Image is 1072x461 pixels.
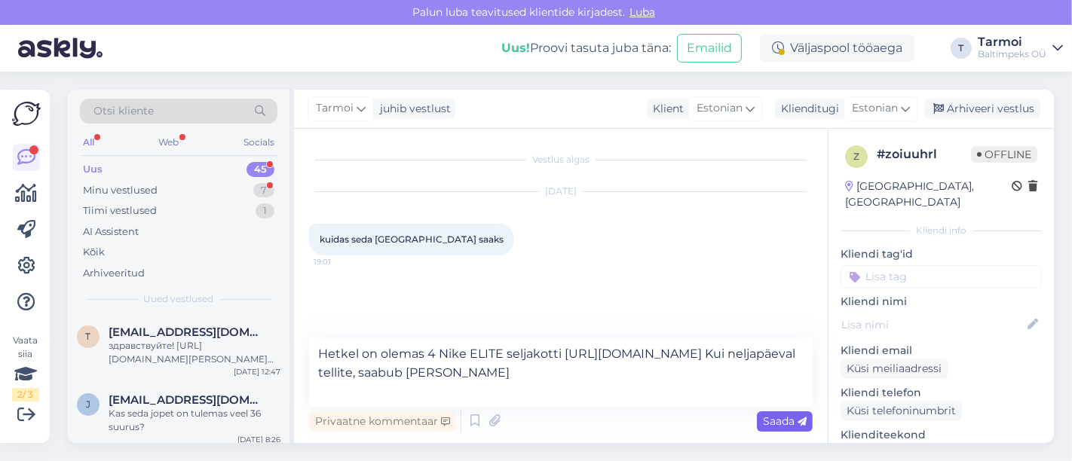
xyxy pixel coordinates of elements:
[971,146,1037,163] span: Offline
[93,103,154,119] span: Otsi kliente
[841,385,1042,401] p: Kliendi telefon
[501,41,530,55] b: Uus!
[156,133,182,152] div: Web
[853,151,859,162] span: z
[86,331,91,342] span: t
[109,325,265,339] span: timur.kozlov@gmail.com
[309,185,813,198] div: [DATE]
[647,101,684,117] div: Klient
[316,100,354,117] span: Tarmoi
[80,133,97,152] div: All
[309,338,813,407] textarea: Hetkel on olemas 4 Nike ELITE seljakotti [URL][DOMAIN_NAME] Kui neljapäeval tellite, saabub [PERS...
[86,398,90,410] span: j
[247,162,274,177] div: 45
[309,153,813,166] div: Vestlus algas
[501,39,671,57] div: Proovi tasuta juba täna:
[12,388,39,401] div: 2 / 3
[83,245,105,260] div: Kõik
[877,145,971,163] div: # zoiuuhrl
[256,203,274,218] div: 1
[320,234,504,245] span: kuidas seda [GEOGRAPHIC_DATA] saaks
[374,101,451,117] div: juhib vestlust
[852,100,898,117] span: Estonian
[83,224,139,240] div: AI Assistent
[83,183,158,198] div: Minu vestlused
[841,224,1042,237] div: Kliendi info
[83,162,103,177] div: Uus
[978,36,1046,48] div: Tarmoi
[83,266,145,281] div: Arhiveeritud
[775,101,839,117] div: Klienditugi
[677,34,742,63] button: Emailid
[109,393,265,407] span: janamottus@gmail.com
[763,414,807,428] span: Saada
[109,407,280,434] div: Kas seda jopet on tulemas veel 36 suurus?
[841,343,1042,359] p: Kliendi email
[314,256,370,267] span: 19:01
[841,246,1042,262] p: Kliendi tag'id
[144,292,214,306] span: Uued vestlused
[309,411,456,432] div: Privaatne kommentaar
[841,294,1042,310] p: Kliendi nimi
[978,48,1046,60] div: Baltimpeks OÜ
[924,99,1040,119] div: Arhiveeri vestlus
[240,133,277,152] div: Socials
[841,265,1042,288] input: Lisa tag
[760,35,914,62] div: Väljaspool tööaega
[841,401,962,421] div: Küsi telefoninumbrit
[237,434,280,445] div: [DATE] 8:26
[83,203,157,218] div: Tiimi vestlused
[109,339,280,366] div: здравствуйте! [URL][DOMAIN_NAME][PERSON_NAME] Telli kohe [PERSON_NAME] [PERSON_NAME] juba [DATE] ...
[951,38,972,59] div: T
[12,102,41,126] img: Askly Logo
[625,5,660,19] span: Luba
[841,427,1042,443] p: Klienditeekond
[234,366,280,377] div: [DATE] 12:47
[845,179,1012,210] div: [GEOGRAPHIC_DATA], [GEOGRAPHIC_DATA]
[12,334,39,401] div: Vaata siia
[697,100,743,117] span: Estonian
[841,359,948,379] div: Küsi meiliaadressi
[253,183,274,198] div: 7
[978,36,1063,60] a: TarmoiBaltimpeks OÜ
[841,316,1025,333] input: Lisa nimi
